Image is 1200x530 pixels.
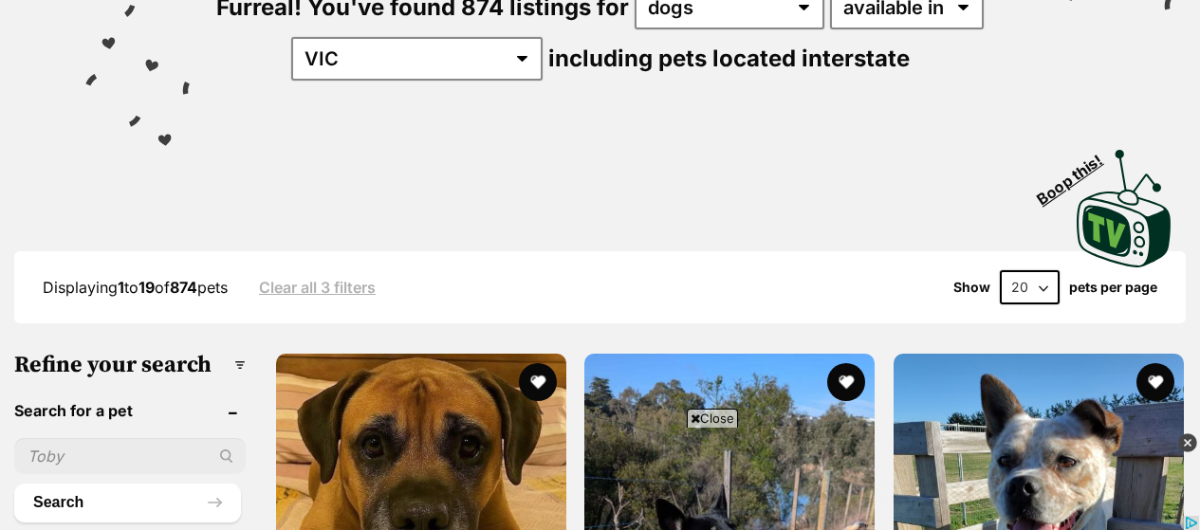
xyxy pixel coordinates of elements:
[828,363,866,401] button: favourite
[138,278,155,297] strong: 19
[519,363,557,401] button: favourite
[1077,133,1172,271] a: Boop this!
[1136,363,1174,401] button: favourite
[1077,150,1172,267] img: PetRescue TV logo
[43,278,228,297] span: Displaying to of pets
[687,409,738,428] span: Close
[259,279,376,296] a: Clear all 3 filters
[548,45,910,72] span: including pets located interstate
[1069,280,1157,295] label: pets per page
[1178,433,1197,452] img: close_grey_3x.png
[953,280,990,295] span: Show
[14,352,246,378] h3: Refine your search
[170,278,197,297] strong: 874
[118,278,124,297] strong: 1
[1034,139,1121,208] span: Boop this!
[14,402,246,419] header: Search for a pet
